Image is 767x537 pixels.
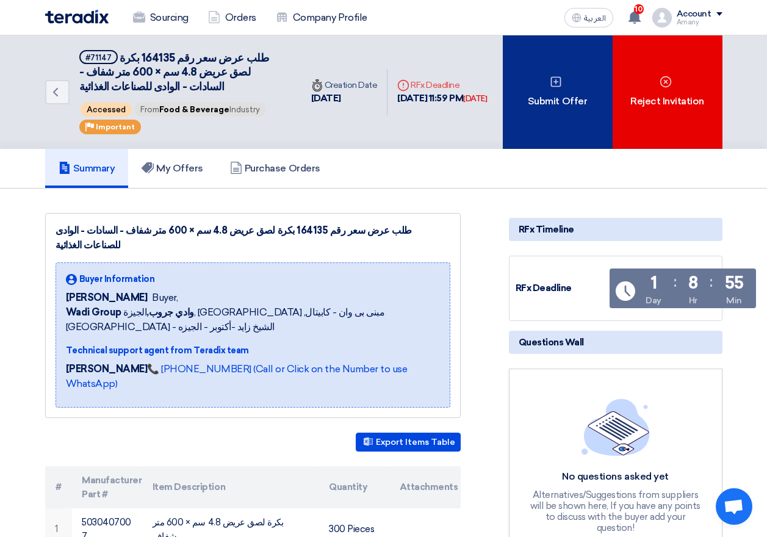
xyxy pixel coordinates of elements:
[85,54,112,62] div: #71147
[96,123,135,131] span: Important
[319,466,390,508] th: Quantity
[198,4,266,31] a: Orders
[716,488,752,525] a: Open chat
[689,294,697,307] div: Hr
[66,305,440,334] span: الجيزة, [GEOGRAPHIC_DATA] ,مبنى بى وان - كابيتال [GEOGRAPHIC_DATA] - الشيخ زايد -أكتوبر - الجيزه
[509,218,722,241] div: RFx Timeline
[59,162,115,175] h5: Summary
[650,275,657,292] div: 1
[725,275,744,292] div: 55
[688,275,698,292] div: 8
[45,466,73,508] th: #
[66,363,148,375] strong: [PERSON_NAME]
[390,466,461,508] th: Attachments
[613,35,722,149] div: Reject Invitation
[66,306,194,318] b: Wadi Group وادي جروب,
[128,149,217,188] a: My Offers
[710,271,713,293] div: :
[677,19,722,26] div: Amany
[66,363,408,389] a: 📞 [PHONE_NUMBER] (Call or Click on the Number to use WhatsApp)
[463,93,487,105] div: [DATE]
[726,294,742,307] div: Min
[519,336,584,349] span: Questions Wall
[516,281,607,295] div: RFx Deadline
[152,290,178,305] span: Buyer,
[123,4,198,31] a: Sourcing
[527,470,705,483] div: No questions asked yet
[582,398,650,456] img: empty_state_list.svg
[584,14,606,23] span: العربية
[674,271,677,293] div: :
[143,466,319,508] th: Item Description
[503,35,613,149] div: Submit Offer
[142,162,203,175] h5: My Offers
[79,273,155,286] span: Buyer Information
[646,294,661,307] div: Day
[66,344,440,357] div: Technical support agent from Teradix team
[356,433,461,452] button: Export Items Table
[527,489,705,533] div: Alternatives/Suggestions from suppliers will be shown here, If you have any points to discuss wit...
[397,79,487,92] div: RFx Deadline
[79,51,269,93] span: طلب عرض سعر رقم 164135 بكرة لصق عريض 4.8 سم × 600 متر شفاف - السادات - الوادى للصناعات الغذائية
[397,92,487,106] div: [DATE] 11:59 PM
[564,8,613,27] button: العربية
[79,50,287,94] h5: طلب عرض سعر رقم 164135 بكرة لصق عريض 4.8 سم × 600 متر شفاف - السادات - الوادى للصناعات الغذائية
[217,149,334,188] a: Purchase Orders
[66,290,148,305] span: [PERSON_NAME]
[652,8,672,27] img: profile_test.png
[311,79,378,92] div: Creation Date
[311,92,378,106] div: [DATE]
[677,9,711,20] div: Account
[134,103,266,117] span: From Industry
[81,103,132,117] span: Accessed
[230,162,320,175] h5: Purchase Orders
[45,149,129,188] a: Summary
[159,105,229,114] span: Food & Beverage
[266,4,377,31] a: Company Profile
[634,4,644,14] span: 10
[72,466,143,508] th: Manufacturer Part #
[56,223,450,253] div: طلب عرض سعر رقم 164135 بكرة لصق عريض 4.8 سم × 600 متر شفاف - السادات - الوادى للصناعات الغذائية
[45,10,109,24] img: Teradix logo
